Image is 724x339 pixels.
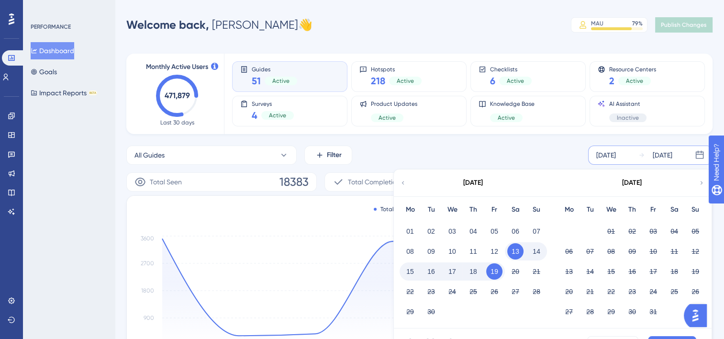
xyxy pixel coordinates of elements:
div: Fr [643,204,664,215]
div: [DATE] [596,149,616,161]
button: 01 [603,223,619,239]
button: 22 [603,283,619,300]
button: 11 [465,243,481,260]
iframe: UserGuiding AI Assistant Launcher [684,301,713,330]
button: 21 [582,283,598,300]
button: 15 [402,263,418,280]
button: 10 [444,243,460,260]
button: 16 [423,263,439,280]
button: 03 [444,223,460,239]
button: 09 [423,243,439,260]
button: 20 [507,263,524,280]
button: 12 [486,243,502,260]
div: Th [622,204,643,215]
button: Impact ReportsBETA [31,84,97,102]
span: Active [626,77,643,85]
span: Total Seen [150,176,182,188]
div: Su [685,204,706,215]
button: 14 [528,243,545,260]
div: Th [463,204,484,215]
span: Monthly Active Users [146,61,208,73]
div: Su [526,204,547,215]
span: Welcome back, [126,18,209,32]
button: Goals [31,63,57,80]
button: 04 [666,223,682,239]
div: Tu [579,204,601,215]
button: 04 [465,223,481,239]
span: Last 30 days [160,119,194,126]
button: 18 [666,263,682,280]
span: 2 [609,74,614,88]
span: Hotspots [371,66,422,72]
span: Inactive [617,114,639,122]
button: 02 [624,223,640,239]
span: Need Help? [22,2,60,14]
tspan: 1800 [141,287,154,294]
button: 30 [624,304,640,320]
button: 01 [402,223,418,239]
div: Mo [558,204,579,215]
div: PERFORMANCE [31,23,71,31]
button: 26 [687,283,703,300]
button: 27 [507,283,524,300]
button: 24 [645,283,661,300]
div: [DATE] [622,177,642,189]
div: Sa [664,204,685,215]
button: 17 [444,263,460,280]
button: 22 [402,283,418,300]
span: Active [498,114,515,122]
div: Sa [505,204,526,215]
span: Guides [252,66,297,72]
span: Resource Centers [609,66,656,72]
button: 12 [687,243,703,260]
button: 18 [465,263,481,280]
button: 19 [687,263,703,280]
span: Active [397,77,414,85]
button: 23 [423,283,439,300]
button: 29 [603,304,619,320]
button: 15 [603,263,619,280]
span: 51 [252,74,261,88]
button: 23 [624,283,640,300]
button: 19 [486,263,502,280]
button: 16 [624,263,640,280]
button: 30 [423,304,439,320]
button: 08 [603,243,619,260]
button: 25 [465,283,481,300]
div: Tu [421,204,442,215]
button: Dashboard [31,42,74,59]
div: [DATE] [653,149,672,161]
text: 471,879 [165,91,190,100]
span: Total Completion [348,176,400,188]
span: Publish Changes [661,21,707,29]
div: We [601,204,622,215]
button: Publish Changes [655,17,713,33]
button: 02 [423,223,439,239]
span: 6 [490,74,495,88]
button: 17 [645,263,661,280]
button: 21 [528,263,545,280]
span: Active [272,77,290,85]
span: All Guides [134,149,165,161]
span: Active [269,112,286,119]
div: We [442,204,463,215]
div: Total Seen [374,205,409,213]
button: 13 [507,243,524,260]
button: 14 [582,263,598,280]
button: 10 [645,243,661,260]
button: 07 [582,243,598,260]
button: 07 [528,223,545,239]
span: Surveys [252,100,294,107]
span: AI Assistant [609,100,646,108]
button: 11 [666,243,682,260]
div: Fr [484,204,505,215]
div: 79 % [632,20,643,27]
button: 13 [561,263,577,280]
button: All Guides [126,146,297,165]
button: 24 [444,283,460,300]
span: Product Updates [371,100,417,108]
span: Active [379,114,396,122]
span: Active [507,77,524,85]
button: 31 [645,304,661,320]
